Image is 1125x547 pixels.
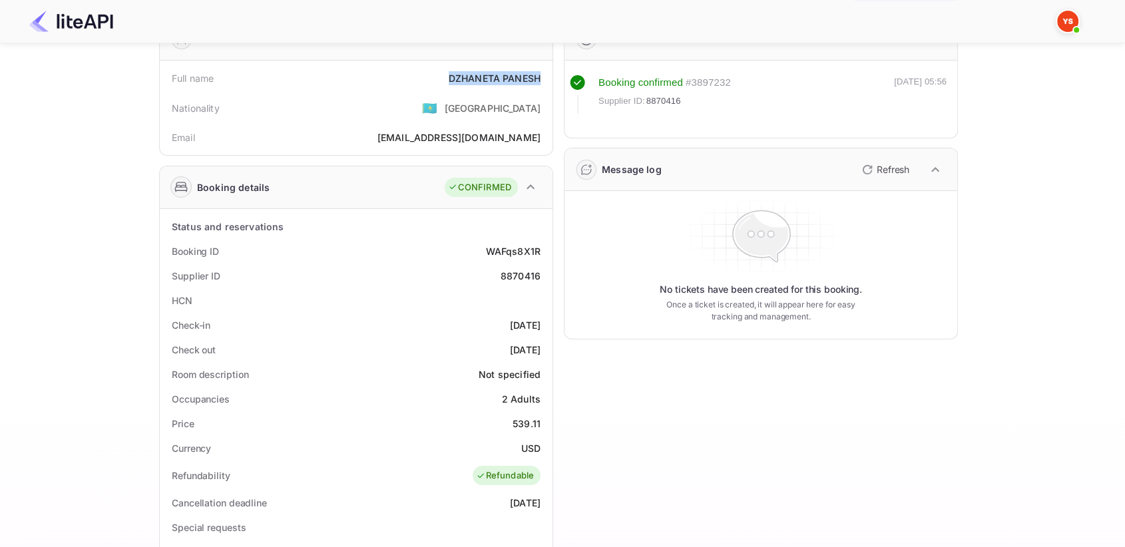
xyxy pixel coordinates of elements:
div: HCN [172,293,192,307]
div: Status and reservations [172,220,284,234]
div: Price [172,417,194,431]
span: Supplier ID: [598,94,645,108]
img: LiteAPI Logo [29,11,113,32]
img: Yandex Support [1057,11,1078,32]
div: USD [521,441,541,455]
div: Supplier ID [172,269,220,283]
div: Refundable [476,469,535,482]
p: Once a ticket is created, it will appear here for easy tracking and management. [656,299,866,323]
div: Full name [172,71,214,85]
div: [DATE] 05:56 [894,75,947,114]
div: DZHANETA PANESH [449,71,541,85]
button: Refresh [854,159,915,180]
div: [GEOGRAPHIC_DATA] [444,101,541,115]
div: 539.11 [513,417,541,431]
div: [DATE] [510,343,541,357]
div: Check-in [172,318,210,332]
div: Nationality [172,101,220,115]
div: Booking confirmed [598,75,683,91]
div: 2 Adults [502,392,541,406]
div: Booking ID [172,244,219,258]
div: [DATE] [510,496,541,510]
div: Message log [602,162,662,176]
div: Occupancies [172,392,230,406]
div: Special requests [172,520,246,534]
div: WAFqs8X1R [486,244,541,258]
div: # 3897232 [686,75,731,91]
div: Email [172,130,195,144]
div: Room description [172,367,248,381]
div: [EMAIL_ADDRESS][DOMAIN_NAME] [377,130,541,144]
div: CONFIRMED [448,181,511,194]
div: Refundability [172,468,230,482]
div: Check out [172,343,216,357]
span: 8870416 [646,94,681,108]
div: Currency [172,441,211,455]
div: Cancellation deadline [172,496,267,510]
div: 8870416 [501,269,541,283]
div: Booking details [197,180,270,194]
span: United States [422,96,437,120]
div: Not specified [479,367,541,381]
p: No tickets have been created for this booking. [660,283,862,296]
div: [DATE] [510,318,541,332]
p: Refresh [877,162,909,176]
